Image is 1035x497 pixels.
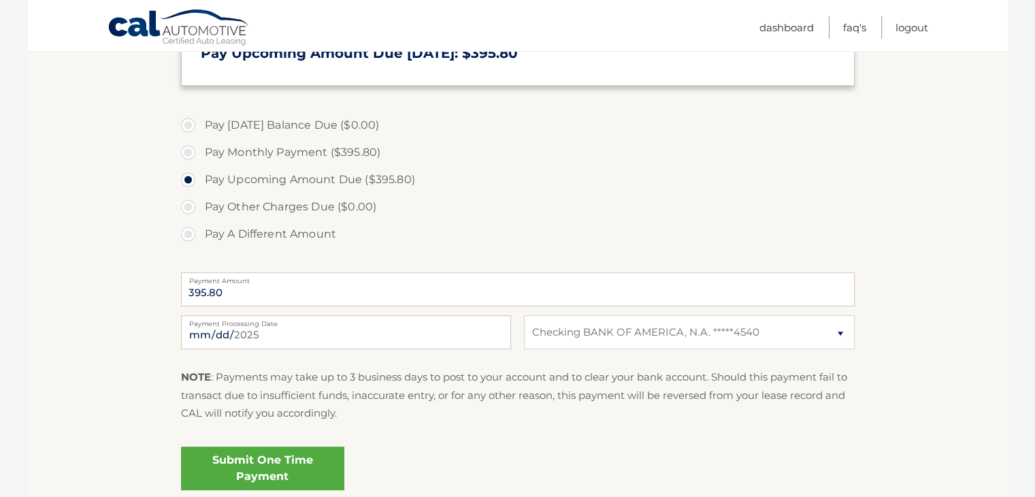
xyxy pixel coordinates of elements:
input: Payment Amount [181,272,855,306]
label: Payment Amount [181,272,855,283]
label: Payment Processing Date [181,315,511,326]
strong: NOTE [181,370,211,383]
h3: Pay Upcoming Amount Due [DATE]: $395.80 [201,45,835,62]
label: Pay Other Charges Due ($0.00) [181,193,855,221]
a: Submit One Time Payment [181,447,344,490]
input: Payment Date [181,315,511,349]
a: FAQ's [843,16,866,39]
label: Pay A Different Amount [181,221,855,248]
a: Logout [896,16,928,39]
a: Cal Automotive [108,9,250,48]
p: : Payments may take up to 3 business days to post to your account and to clear your bank account.... [181,368,855,422]
label: Pay Monthly Payment ($395.80) [181,139,855,166]
a: Dashboard [759,16,814,39]
label: Pay Upcoming Amount Due ($395.80) [181,166,855,193]
label: Pay [DATE] Balance Due ($0.00) [181,112,855,139]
